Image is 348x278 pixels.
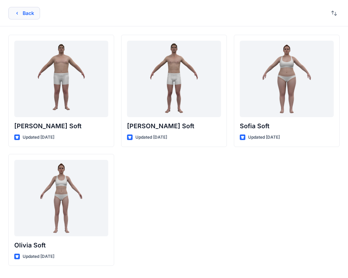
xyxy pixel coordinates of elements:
[14,240,108,250] p: Olivia Soft
[8,7,40,19] button: Back
[14,160,108,236] a: Olivia Soft
[23,253,54,260] p: Updated [DATE]
[240,41,334,117] a: Sofia Soft
[240,121,334,131] p: Sofia Soft
[23,134,54,141] p: Updated [DATE]
[127,41,221,117] a: Oliver Soft
[135,134,167,141] p: Updated [DATE]
[127,121,221,131] p: [PERSON_NAME] Soft
[14,121,108,131] p: [PERSON_NAME] Soft
[248,134,280,141] p: Updated [DATE]
[14,41,108,117] a: Joseph Soft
